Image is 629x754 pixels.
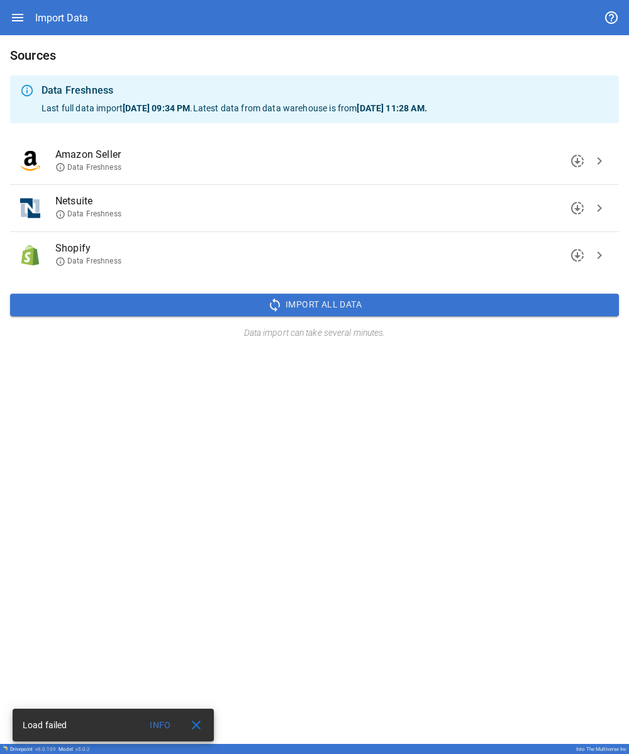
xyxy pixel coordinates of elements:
[55,194,589,209] span: Netsuite
[570,201,585,216] span: downloading
[123,103,190,113] b: [DATE] 09:34 PM
[58,746,90,752] div: Model
[592,248,607,263] span: chevron_right
[55,147,589,162] span: Amazon Seller
[3,746,8,751] img: Drivepoint
[10,326,619,340] h6: Data import can take several minutes.
[23,714,67,736] div: Load failed
[357,103,426,113] b: [DATE] 11:28 AM .
[20,245,40,265] img: Shopify
[20,151,40,171] img: Amazon Seller
[35,12,88,24] div: Import Data
[55,209,121,219] span: Data Freshness
[20,198,40,218] img: Netsuite
[42,102,609,114] p: Last full data import . Latest data from data warehouse is from
[10,294,619,316] button: Import All Data
[55,162,121,173] span: Data Freshness
[267,297,282,313] span: sync
[570,153,585,169] span: downloading
[42,83,609,98] div: Data Freshness
[592,201,607,216] span: chevron_right
[189,718,204,733] span: close
[55,256,121,267] span: Data Freshness
[35,746,56,752] span: v 6.0.109
[570,248,585,263] span: downloading
[140,714,181,736] button: Info
[10,45,619,65] h6: Sources
[576,746,626,752] div: Into The Multiverse Inc
[75,746,90,752] span: v 5.0.2
[55,241,589,256] span: Shopify
[286,297,362,313] span: Import All Data
[592,153,607,169] span: chevron_right
[10,746,56,752] div: Drivepoint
